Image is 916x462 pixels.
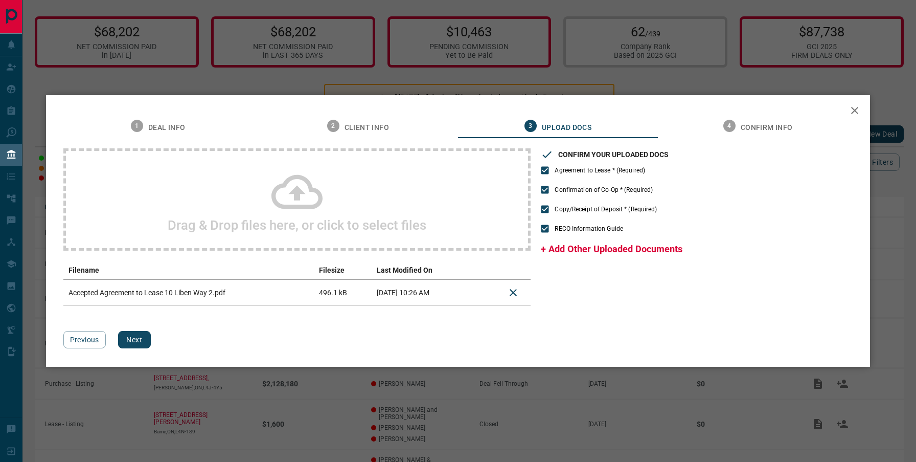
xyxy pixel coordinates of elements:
[555,166,645,175] span: Agreement to Lease * (Required)
[63,331,106,348] button: Previous
[555,185,653,194] span: Confirmation of Co-Op * (Required)
[496,261,531,280] th: delete file action column
[63,280,314,305] td: Accepted Agreement to Lease 10 Liben Way 2.pdf
[135,122,139,129] text: 1
[372,280,471,305] td: [DATE] 10:26 AM
[314,280,372,305] td: 496.1 kB
[555,224,623,233] span: RECO Information Guide
[331,122,335,129] text: 2
[529,122,532,129] text: 3
[555,205,657,214] span: Copy/Receipt of Deposit * (Required)
[63,261,314,280] th: Filename
[168,217,426,233] h2: Drag & Drop files here, or click to select files
[314,261,372,280] th: Filesize
[741,123,793,133] span: Confirm Info
[542,123,591,133] span: Upload Docs
[118,331,151,348] button: Next
[541,244,682,254] span: + Add Other Uploaded Documents
[148,123,186,133] span: Deal Info
[470,261,496,280] th: download action column
[501,280,525,305] button: Delete
[345,123,389,133] span: Client Info
[727,122,731,129] text: 4
[63,148,531,251] div: Drag & Drop files here, or click to select files
[558,150,669,159] h3: CONFIRM YOUR UPLOADED DOCS
[372,261,471,280] th: Last Modified On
